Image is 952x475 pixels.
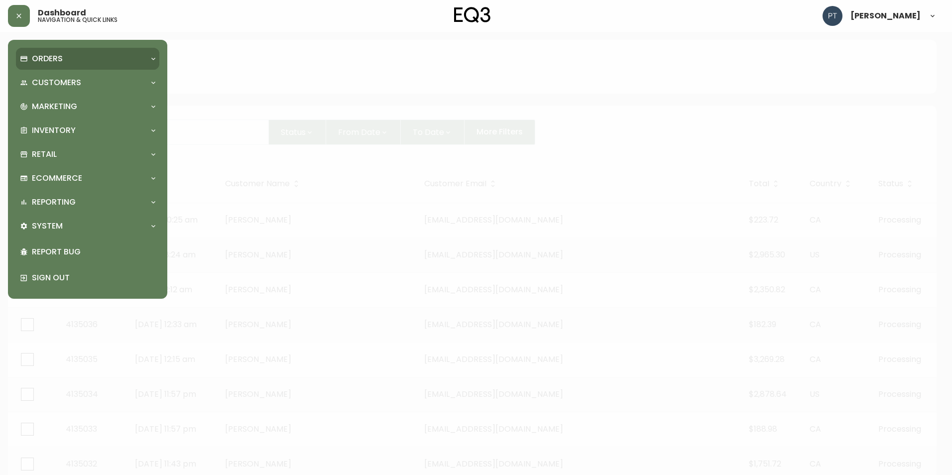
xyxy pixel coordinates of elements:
[32,53,63,64] p: Orders
[32,101,77,112] p: Marketing
[850,12,921,20] span: [PERSON_NAME]
[16,191,159,213] div: Reporting
[16,72,159,94] div: Customers
[32,149,57,160] p: Retail
[16,215,159,237] div: System
[38,9,86,17] span: Dashboard
[16,48,159,70] div: Orders
[16,143,159,165] div: Retail
[32,125,76,136] p: Inventory
[38,17,118,23] h5: navigation & quick links
[16,265,159,291] div: Sign Out
[16,239,159,265] div: Report Bug
[454,7,491,23] img: logo
[16,119,159,141] div: Inventory
[32,246,155,257] p: Report Bug
[32,77,81,88] p: Customers
[32,221,63,232] p: System
[16,96,159,118] div: Marketing
[32,197,76,208] p: Reporting
[16,167,159,189] div: Ecommerce
[32,173,82,184] p: Ecommerce
[823,6,842,26] img: 986dcd8e1aab7847125929f325458823
[32,272,155,283] p: Sign Out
